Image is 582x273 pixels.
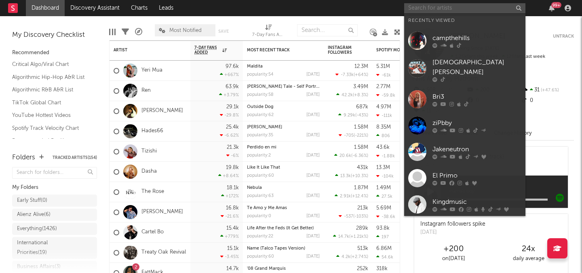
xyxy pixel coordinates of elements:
[376,185,391,190] div: 1.49M
[12,195,97,207] a: Early Stuff(0)
[247,125,282,129] a: [PERSON_NAME]
[376,145,390,150] div: 43.6k
[247,153,271,158] div: popularity: 2
[408,16,521,25] div: Recently Viewed
[376,234,389,239] div: 197
[420,229,485,237] div: [DATE]
[357,205,368,211] div: 213k
[226,226,239,231] div: 15.4k
[221,193,239,199] div: +172 %
[247,226,314,231] a: Life After the Feds (It Get Better)
[376,125,391,130] div: 8.35M
[341,73,354,77] span: -7.33k
[247,206,320,210] div: Te Amo y Me Amas
[356,226,368,231] div: 289k
[247,267,286,271] a: '08 Grand Marquis
[551,2,561,8] div: 99 +
[553,32,574,40] button: Untrack
[220,72,239,77] div: +667 %
[355,73,367,77] span: +64 %
[247,186,262,190] a: Nebula
[141,209,183,216] a: [PERSON_NAME]
[17,238,74,258] div: International Priorities ( 19 )
[420,220,485,229] div: Instagram followers spike
[17,224,57,234] div: Everything ( 1426 )
[122,20,129,44] div: Filters
[227,246,239,251] div: 15.1k
[226,165,239,170] div: 19.8k
[376,174,394,179] div: -104k
[340,194,351,199] span: 2.91k
[376,93,395,98] div: -59.8k
[17,210,51,220] div: Alienz Alive ( 6 )
[227,145,239,150] div: 21.3k
[376,48,437,53] div: Spotify Monthly Listeners
[520,85,574,95] div: 31
[376,226,390,231] div: 93.8k
[339,154,351,158] span: 20.6k
[221,214,239,219] div: -21.6 %
[247,226,320,231] div: Life After the Feds (It Get Better)
[12,98,89,107] a: TikTok Global Chart
[12,261,97,273] a: Business Affairs(3)
[432,197,521,207] div: Kingdmusic
[12,223,97,235] a: Everything(1426)
[247,133,273,138] div: popularity: 35
[247,113,274,117] div: popularity: 62
[226,64,239,69] div: 97.6k
[404,3,525,13] input: Search for artists
[333,234,368,239] div: ( )
[376,153,395,159] div: -1.88k
[352,154,367,158] span: -6.36 %
[12,183,97,193] div: My Folders
[376,104,391,110] div: 4.97M
[404,86,525,112] a: Bri3
[357,266,368,271] div: 252k
[218,173,239,178] div: +8.64 %
[432,33,521,43] div: campthehills
[194,45,220,55] span: 7-Day Fans Added
[247,165,280,170] a: Like It Like That
[354,64,368,69] div: 12.3M
[342,255,350,259] span: 4.2k
[12,209,97,221] a: Alienz Alive(6)
[12,136,89,145] a: Recommended For You
[354,125,368,130] div: 1.58M
[355,133,367,138] span: -221 %
[404,54,525,86] a: [DEMOGRAPHIC_DATA][PERSON_NAME]
[141,67,162,74] a: Yeri Mua
[247,48,308,53] div: Most Recent Track
[141,148,157,155] a: Tizishi
[247,174,274,178] div: popularity: 60
[247,64,320,69] div: Maldita
[376,254,393,260] div: 54.6k
[376,165,390,170] div: 13.3M
[306,133,320,138] div: [DATE]
[218,29,229,34] button: Save
[141,249,186,256] a: Treaty Oak Revival
[247,165,320,170] div: Like It Like That
[376,266,388,271] div: 318k
[376,64,390,69] div: 5.31M
[336,254,368,259] div: ( )
[247,64,263,69] a: Maldita
[247,194,274,198] div: popularity: 63
[226,125,239,130] div: 25.4k
[247,145,320,150] div: Perdido en mi
[354,145,368,150] div: 1.58M
[432,92,521,102] div: Bri3
[356,104,368,110] div: 687k
[114,48,174,53] div: Artist
[376,133,390,138] div: 806
[540,88,559,93] span: +47.6 %
[17,262,61,272] div: Business Affairs ( 3 )
[247,105,320,109] div: Outside Dog
[376,205,391,211] div: 5.69M
[12,48,97,58] div: Recommended
[335,72,368,77] div: ( )
[352,255,367,259] span: +2.74 %
[352,174,367,178] span: +10.3 %
[306,93,320,97] div: [DATE]
[12,167,97,179] input: Search for folders...
[247,85,321,89] a: [PERSON_NAME] Tale - Self Portrait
